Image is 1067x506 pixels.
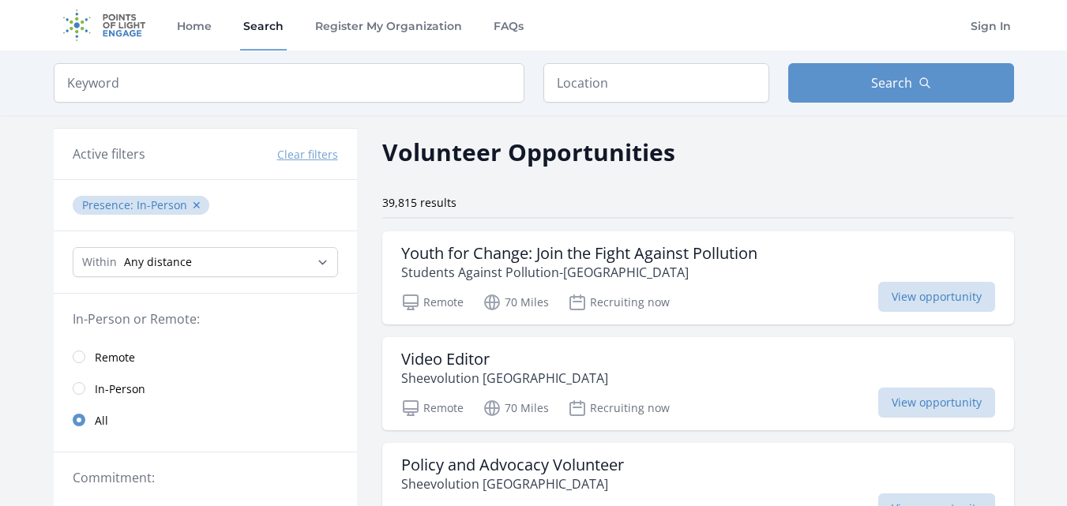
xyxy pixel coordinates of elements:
a: Video Editor Sheevolution [GEOGRAPHIC_DATA] Remote 70 Miles Recruiting now View opportunity [382,337,1014,430]
p: Students Against Pollution-[GEOGRAPHIC_DATA] [401,263,757,282]
p: Recruiting now [568,399,670,418]
span: View opportunity [878,282,995,312]
p: Sheevolution [GEOGRAPHIC_DATA] [401,369,608,388]
h3: Youth for Change: Join the Fight Against Pollution [401,244,757,263]
span: Presence : [82,197,137,212]
legend: In-Person or Remote: [73,309,338,328]
span: View opportunity [878,388,995,418]
span: Remote [95,350,135,365]
p: 70 Miles [483,293,549,312]
a: Youth for Change: Join the Fight Against Pollution Students Against Pollution-[GEOGRAPHIC_DATA] R... [382,231,1014,324]
h3: Active filters [73,144,145,163]
span: In-Person [137,197,187,212]
legend: Commitment: [73,468,338,487]
h3: Policy and Advocacy Volunteer [401,455,624,474]
button: Clear filters [277,147,338,163]
p: 70 Miles [483,399,549,418]
p: Recruiting now [568,293,670,312]
button: ✕ [192,197,201,213]
a: In-Person [54,373,357,404]
span: 39,815 results [382,195,456,210]
p: Remote [401,293,464,312]
button: Search [788,63,1014,103]
input: Location [543,63,769,103]
a: Remote [54,341,357,373]
input: Keyword [54,63,524,103]
h2: Volunteer Opportunities [382,134,675,170]
select: Search Radius [73,247,338,277]
span: Search [871,73,912,92]
h3: Video Editor [401,350,608,369]
span: All [95,413,108,429]
span: In-Person [95,381,145,397]
a: All [54,404,357,436]
p: Remote [401,399,464,418]
p: Sheevolution [GEOGRAPHIC_DATA] [401,474,624,493]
